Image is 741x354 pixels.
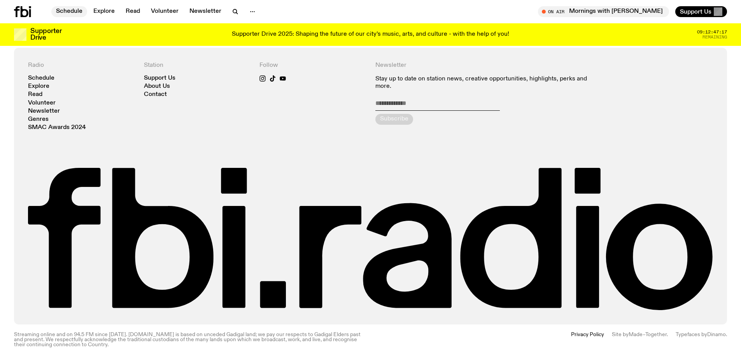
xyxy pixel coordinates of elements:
[375,62,597,69] h4: Newsletter
[629,332,667,337] a: Made–Together
[676,332,707,337] span: Typefaces by
[28,75,54,81] a: Schedule
[375,75,597,90] p: Stay up to date on station news, creative opportunities, highlights, perks and more.
[144,62,251,69] h4: Station
[667,332,668,337] span: .
[28,62,135,69] h4: Radio
[28,100,56,106] a: Volunteer
[144,75,175,81] a: Support Us
[702,35,727,39] span: Remaining
[146,6,183,17] a: Volunteer
[144,92,167,98] a: Contact
[612,332,629,337] span: Site by
[144,84,170,89] a: About Us
[51,6,87,17] a: Schedule
[28,117,49,122] a: Genres
[14,332,366,348] p: Streaming online and on 94.5 FM since [DATE]. [DOMAIN_NAME] is based on unceded Gadigal land; we ...
[707,332,726,337] a: Dinamo
[680,8,711,15] span: Support Us
[121,6,145,17] a: Read
[375,114,413,125] button: Subscribe
[726,332,727,337] span: .
[675,6,727,17] button: Support Us
[571,332,604,348] a: Privacy Policy
[185,6,226,17] a: Newsletter
[28,125,86,131] a: SMAC Awards 2024
[30,28,61,41] h3: Supporter Drive
[697,30,727,34] span: 09:12:47:17
[89,6,119,17] a: Explore
[28,84,49,89] a: Explore
[538,6,669,17] button: On AirMornings with [PERSON_NAME]
[28,108,60,114] a: Newsletter
[259,62,366,69] h4: Follow
[28,92,42,98] a: Read
[232,31,509,38] p: Supporter Drive 2025: Shaping the future of our city’s music, arts, and culture - with the help o...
